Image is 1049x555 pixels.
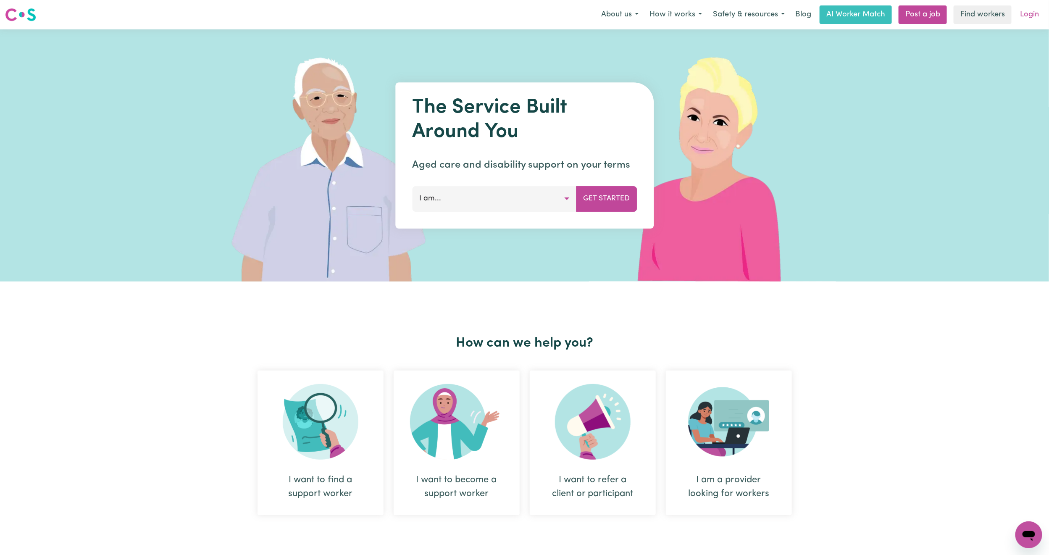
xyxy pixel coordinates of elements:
[555,384,631,460] img: Refer
[596,6,644,24] button: About us
[1015,521,1042,548] iframe: Button to launch messaging window, conversation in progress
[252,335,797,351] h2: How can we help you?
[412,158,637,173] p: Aged care and disability support on your terms
[258,371,384,515] div: I want to find a support worker
[5,5,36,24] a: Careseekers logo
[644,6,707,24] button: How it works
[666,371,792,515] div: I am a provider looking for workers
[899,5,947,24] a: Post a job
[1015,5,1044,24] a: Login
[412,96,637,144] h1: The Service Built Around You
[686,473,772,501] div: I am a provider looking for workers
[550,473,636,501] div: I want to refer a client or participant
[410,384,503,460] img: Become Worker
[790,5,816,24] a: Blog
[707,6,790,24] button: Safety & resources
[414,473,500,501] div: I want to become a support worker
[688,384,770,460] img: Provider
[5,7,36,22] img: Careseekers logo
[954,5,1012,24] a: Find workers
[394,371,520,515] div: I want to become a support worker
[530,371,656,515] div: I want to refer a client or participant
[820,5,892,24] a: AI Worker Match
[283,384,358,460] img: Search
[412,186,576,211] button: I am...
[576,186,637,211] button: Get Started
[278,473,363,501] div: I want to find a support worker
